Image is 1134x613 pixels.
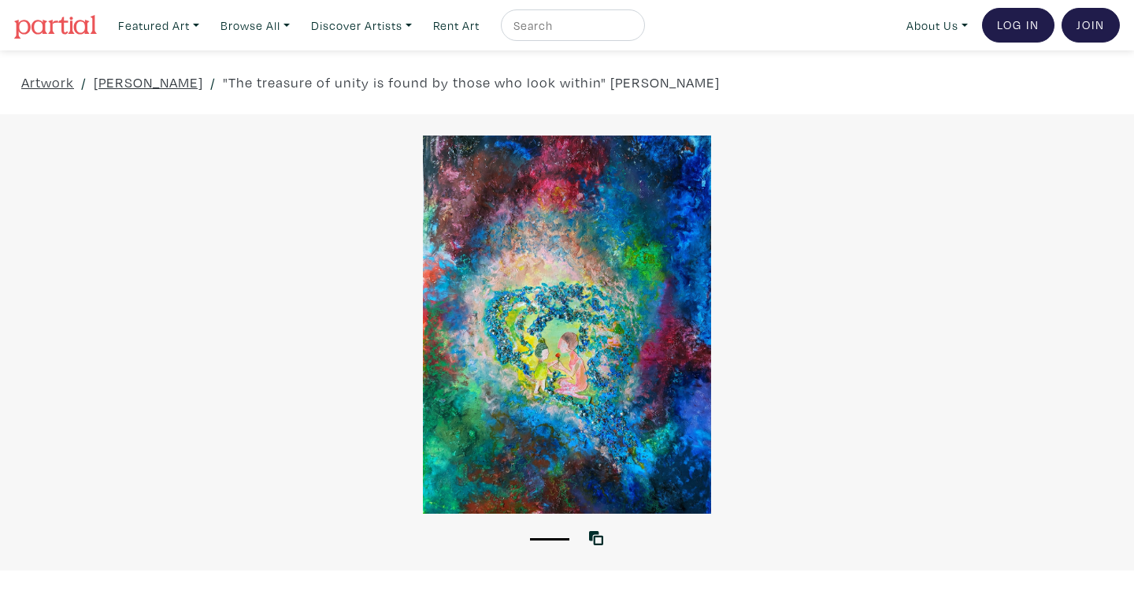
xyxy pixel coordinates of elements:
[223,72,720,93] a: "The treasure of unity is found by those who look within" [PERSON_NAME]
[111,9,206,42] a: Featured Art
[1062,8,1120,43] a: Join
[21,72,74,93] a: Artwork
[512,16,630,35] input: Search
[210,72,216,93] span: /
[304,9,419,42] a: Discover Artists
[982,8,1054,43] a: Log In
[94,72,203,93] a: [PERSON_NAME]
[213,9,297,42] a: Browse All
[530,538,569,541] button: 1 of 1
[426,9,487,42] a: Rent Art
[81,72,87,93] span: /
[899,9,975,42] a: About Us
